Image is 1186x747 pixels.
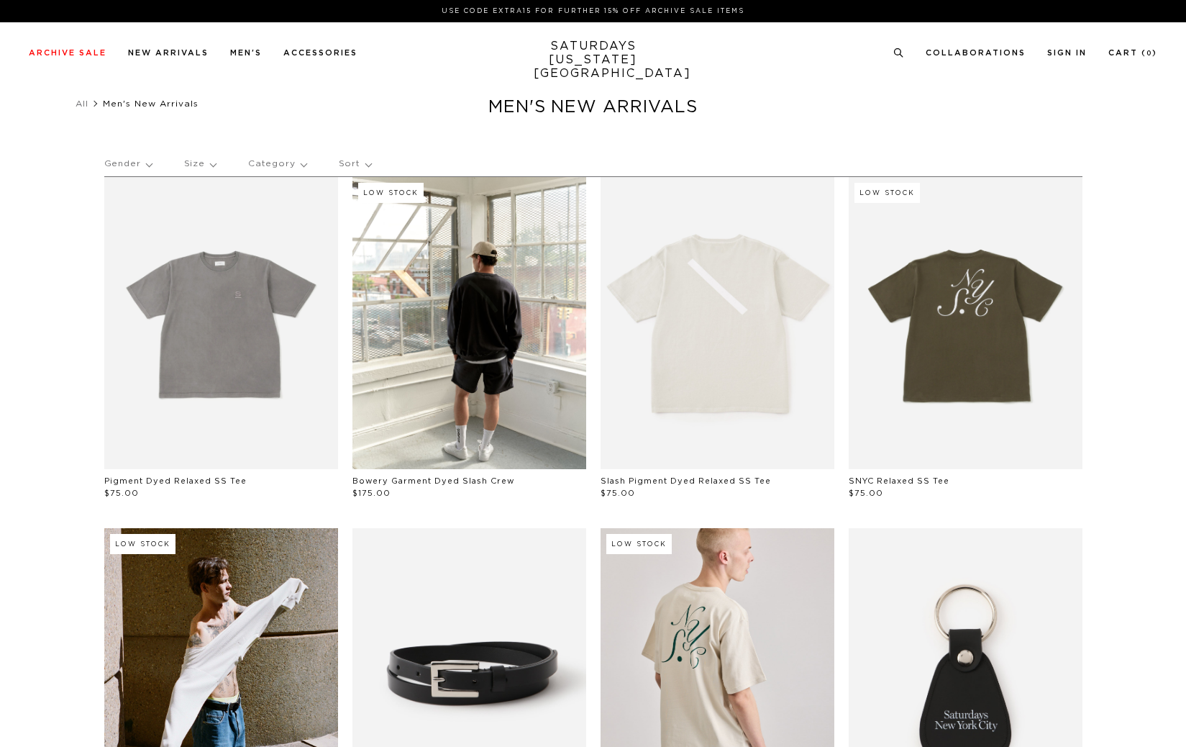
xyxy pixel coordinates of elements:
p: Category [248,148,306,181]
div: Low Stock [110,534,175,554]
span: $75.00 [849,489,883,497]
a: Cart (0) [1108,49,1157,57]
a: Men's [230,49,262,57]
div: Low Stock [358,183,424,203]
a: Pigment Dyed Relaxed SS Tee [104,477,247,485]
a: Collaborations [926,49,1026,57]
p: Gender [104,148,152,181]
span: Men's New Arrivals [103,99,199,108]
p: Use Code EXTRA15 for Further 15% Off Archive Sale Items [35,6,1151,17]
a: New Arrivals [128,49,209,57]
a: SATURDAYS[US_STATE][GEOGRAPHIC_DATA] [534,40,652,81]
a: All [76,99,88,108]
span: $75.00 [104,489,139,497]
a: SNYC Relaxed SS Tee [849,477,949,485]
span: $75.00 [601,489,635,497]
a: Bowery Garment Dyed Slash Crew [352,477,514,485]
a: Slash Pigment Dyed Relaxed SS Tee [601,477,771,485]
a: Sign In [1047,49,1087,57]
small: 0 [1146,50,1152,57]
p: Sort [339,148,371,181]
p: Size [184,148,216,181]
span: $175.00 [352,489,391,497]
a: Archive Sale [29,49,106,57]
div: Low Stock [854,183,920,203]
a: Accessories [283,49,357,57]
div: Low Stock [606,534,672,554]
